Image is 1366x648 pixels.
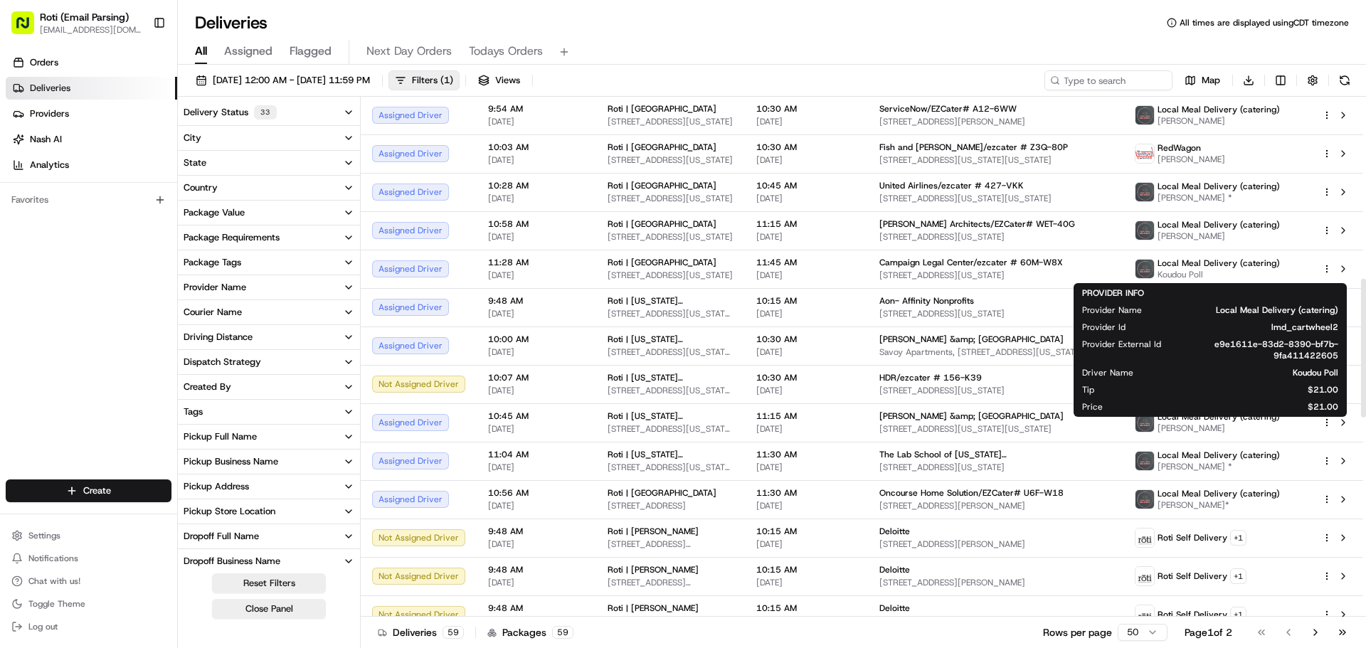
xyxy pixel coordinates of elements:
[212,573,326,593] button: Reset Filters
[487,625,573,639] div: Packages
[756,487,857,499] span: 11:30 AM
[14,14,43,43] img: Nash
[608,231,734,243] span: [STREET_ADDRESS][US_STATE]
[6,51,177,74] a: Orders
[1335,70,1355,90] button: Refresh
[879,385,1112,396] span: [STREET_ADDRESS][US_STATE]
[488,526,585,537] span: 9:48 AM
[756,385,857,396] span: [DATE]
[1158,142,1201,154] span: RedWagon
[608,602,699,614] span: Roti | [PERSON_NAME]
[1082,384,1094,395] span: Tip
[488,410,585,422] span: 10:45 AM
[184,480,249,493] div: Pickup Address
[28,575,80,587] span: Chat with us!
[178,100,360,125] button: Delivery Status33
[879,180,1024,191] span: United Airlines/ezcater # 427-VKK
[879,602,910,614] span: Deloitte
[879,154,1112,166] span: [STREET_ADDRESS][US_STATE][US_STATE]
[879,462,1112,473] span: [STREET_ADDRESS][US_STATE]
[756,334,857,345] span: 10:30 AM
[1158,423,1280,434] span: [PERSON_NAME]
[608,154,734,166] span: [STREET_ADDRESS][US_STATE]
[495,74,520,87] span: Views
[879,538,1112,550] span: [STREET_ADDRESS][PERSON_NAME]
[40,24,142,36] button: [EMAIL_ADDRESS][DOMAIN_NAME]
[552,626,573,639] div: 59
[254,105,277,119] div: 33
[608,270,734,281] span: [STREET_ADDRESS][US_STATE]
[28,206,109,221] span: Knowledge Base
[756,308,857,319] span: [DATE]
[1135,144,1154,163] img: time_to_eat_nevada_logo
[290,43,332,60] span: Flagged
[178,350,360,374] button: Dispatch Strategy
[756,372,857,383] span: 10:30 AM
[6,548,171,568] button: Notifications
[488,449,585,460] span: 11:04 AM
[28,530,60,541] span: Settings
[756,154,857,166] span: [DATE]
[1082,322,1126,333] span: Provider Id
[879,218,1075,230] span: [PERSON_NAME] Architects/EZCater# WET-40G
[6,188,171,211] div: Favorites
[756,449,857,460] span: 11:30 AM
[608,538,734,550] span: [STREET_ADDRESS][PERSON_NAME]
[1158,488,1280,499] span: Local Meal Delivery (catering)
[14,136,40,161] img: 1736555255976-a54dd68f-1ca7-489b-9aae-adbdc363a1c4
[756,602,857,614] span: 10:15 AM
[366,43,452,60] span: Next Day Orders
[1135,106,1154,124] img: lmd_logo.png
[1043,625,1112,639] p: Rows per page
[1135,452,1154,470] img: lmd_logo.png
[100,240,172,252] a: Powered byPylon
[1158,154,1225,165] span: [PERSON_NAME]
[28,553,78,564] span: Notifications
[488,116,585,127] span: [DATE]
[6,128,177,151] a: Nash AI
[879,142,1068,153] span: Fish and [PERSON_NAME]/ezcater # Z3Q-80P
[472,70,526,90] button: Views
[6,77,177,100] a: Deliveries
[1230,530,1246,546] button: +1
[178,425,360,449] button: Pickup Full Name
[30,159,69,171] span: Analytics
[1158,461,1280,472] span: [PERSON_NAME] *
[134,206,228,221] span: API Documentation
[178,300,360,324] button: Courier Name
[142,241,172,252] span: Pylon
[608,346,734,358] span: [STREET_ADDRESS][US_STATE][US_STATE]
[1158,230,1280,242] span: [PERSON_NAME]
[488,538,585,550] span: [DATE]
[1165,304,1338,316] span: Local Meal Delivery (catering)
[879,193,1112,204] span: [STREET_ADDRESS][US_STATE][US_STATE]
[1158,219,1280,230] span: Local Meal Delivery (catering)
[184,306,242,319] div: Courier Name
[30,82,70,95] span: Deliveries
[608,142,716,153] span: Roti | [GEOGRAPHIC_DATA]
[608,526,699,537] span: Roti | [PERSON_NAME]
[879,449,1112,460] span: The Lab School of [US_STATE][GEOGRAPHIC_DATA]/ezcater # 4ZG-UF0
[879,564,910,575] span: Deloitte
[1044,70,1172,90] input: Type to search
[756,500,857,511] span: [DATE]
[488,423,585,435] span: [DATE]
[1202,74,1220,87] span: Map
[184,405,203,418] div: Tags
[488,462,585,473] span: [DATE]
[488,103,585,115] span: 9:54 AM
[178,450,360,474] button: Pickup Business Name
[608,334,734,345] span: Roti | [US_STATE][GEOGRAPHIC_DATA]
[879,615,1112,627] span: [STREET_ADDRESS][PERSON_NAME]
[184,156,206,169] div: State
[756,142,857,153] span: 10:30 AM
[488,577,585,588] span: [DATE]
[756,410,857,422] span: 11:15 AM
[30,56,58,69] span: Orders
[212,599,326,619] button: Close Panel
[178,250,360,275] button: Package Tags
[608,462,734,473] span: [STREET_ADDRESS][US_STATE][US_STATE]
[14,57,259,80] p: Welcome 👋
[756,462,857,473] span: [DATE]
[488,615,585,627] span: [DATE]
